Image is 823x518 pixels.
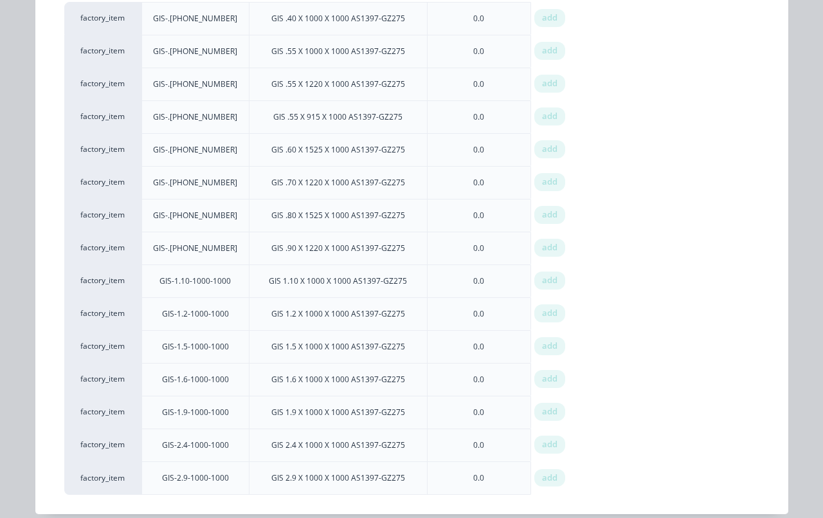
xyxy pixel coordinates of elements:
div: add [534,9,565,27]
div: 0.0 [473,472,484,484]
span: add [542,405,557,418]
div: GIS-1.5-1000-1000 [162,341,229,353]
span: add [542,110,557,123]
div: 0.0 [473,374,484,385]
div: GIS-.[PHONE_NUMBER] [153,144,237,156]
div: factory_item [64,461,141,495]
div: GIS-.[PHONE_NUMBER] [153,79,237,90]
div: factory_item [64,429,141,461]
span: add [542,274,557,287]
div: GIS-.[PHONE_NUMBER] [153,243,237,254]
div: GIS-.[PHONE_NUMBER] [153,46,237,57]
div: add [534,239,565,257]
div: add [534,42,565,60]
div: factory_item [64,133,141,166]
div: factory_item [64,330,141,363]
div: GIS 1.9 X 1000 X 1000 AS1397-GZ275 [271,407,405,418]
div: add [534,107,565,125]
div: add [534,436,565,454]
div: 0.0 [473,46,484,57]
div: GIS .80 X 1525 X 1000 AS1397-GZ275 [271,210,405,221]
div: add [534,173,565,191]
div: factory_item [64,297,141,330]
div: add [534,469,565,487]
span: add [542,472,557,485]
span: add [542,241,557,254]
div: GIS-.[PHONE_NUMBER] [153,13,237,24]
span: add [542,176,557,189]
div: GIS .55 X 915 X 1000 AS1397-GZ275 [273,111,402,123]
div: GIS-1.10-1000-1000 [159,275,231,287]
div: factory_item [64,2,141,35]
div: GIS 2.9 X 1000 X 1000 AS1397-GZ275 [271,472,405,484]
div: 0.0 [473,243,484,254]
div: GIS-2.9-1000-1000 [162,472,229,484]
div: GIS 2.4 X 1000 X 1000 AS1397-GZ275 [271,439,405,451]
div: add [534,272,565,290]
div: factory_item [64,100,141,133]
span: add [542,208,557,221]
div: GIS-1.9-1000-1000 [162,407,229,418]
div: 0.0 [473,210,484,221]
div: GIS-1.2-1000-1000 [162,308,229,320]
div: add [534,75,565,93]
div: 0.0 [473,439,484,451]
div: factory_item [64,166,141,199]
span: add [542,373,557,385]
span: add [542,307,557,320]
div: GIS .55 X 1220 X 1000 AS1397-GZ275 [271,79,405,90]
div: 0.0 [473,79,484,90]
div: GIS-1.6-1000-1000 [162,374,229,385]
div: add [534,206,565,224]
span: add [542,438,557,451]
div: GIS .55 X 1000 X 1000 AS1397-GZ275 [271,46,405,57]
div: add [534,337,565,355]
div: GIS .60 X 1525 X 1000 AS1397-GZ275 [271,144,405,156]
div: GIS-.[PHONE_NUMBER] [153,111,237,123]
div: factory_item [64,199,141,232]
div: GIS 1.6 X 1000 X 1000 AS1397-GZ275 [271,374,405,385]
div: 0.0 [473,407,484,418]
div: GIS .40 X 1000 X 1000 AS1397-GZ275 [271,13,405,24]
div: 0.0 [473,13,484,24]
div: add [534,370,565,388]
div: GIS 1.10 X 1000 X 1000 AS1397-GZ275 [269,275,407,287]
span: add [542,340,557,353]
div: 0.0 [473,341,484,353]
div: add [534,140,565,158]
span: add [542,44,557,57]
div: add [534,403,565,421]
div: GIS 1.5 X 1000 X 1000 AS1397-GZ275 [271,341,405,353]
div: GIS-.[PHONE_NUMBER] [153,177,237,189]
div: add [534,304,565,322]
div: GIS-2.4-1000-1000 [162,439,229,451]
div: GIS .90 X 1220 X 1000 AS1397-GZ275 [271,243,405,254]
span: add [542,143,557,156]
div: factory_item [64,35,141,68]
div: factory_item [64,396,141,429]
div: GIS .70 X 1220 X 1000 AS1397-GZ275 [271,177,405,189]
div: 0.0 [473,275,484,287]
div: 0.0 [473,177,484,189]
span: add [542,12,557,24]
div: factory_item [64,68,141,100]
div: 0.0 [473,308,484,320]
div: GIS 1.2 X 1000 X 1000 AS1397-GZ275 [271,308,405,320]
div: GIS-.[PHONE_NUMBER] [153,210,237,221]
div: factory_item [64,232,141,264]
div: factory_item [64,264,141,297]
span: add [542,77,557,90]
div: 0.0 [473,144,484,156]
div: 0.0 [473,111,484,123]
div: factory_item [64,363,141,396]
